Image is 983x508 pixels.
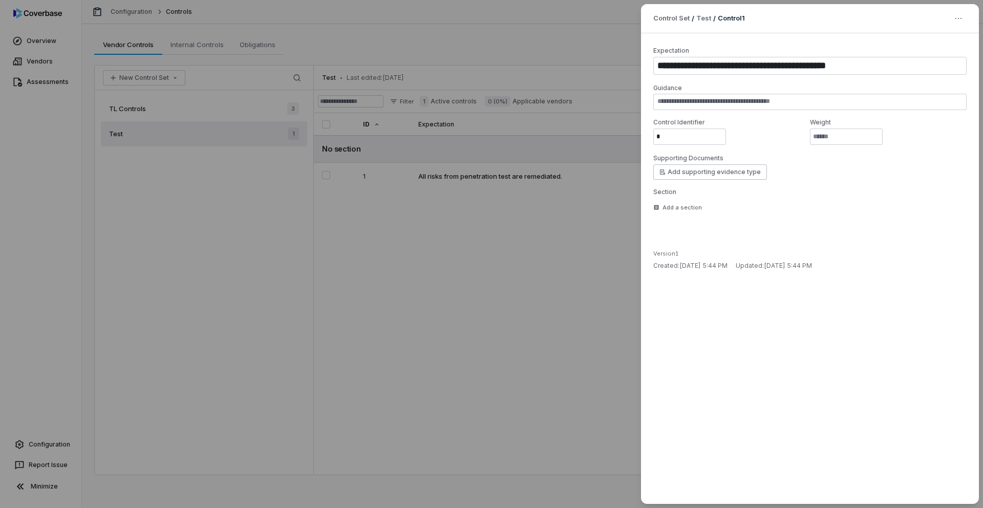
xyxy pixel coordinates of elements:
span: Created: [DATE] 5:44 PM [653,262,728,269]
label: Weight [810,118,967,126]
span: Control Set [653,13,690,24]
label: Supporting Documents [653,154,723,162]
span: Updated: [DATE] 5:44 PM [736,262,812,269]
label: Section [653,188,967,196]
span: Control 1 [718,14,745,22]
label: Control Identifier [653,118,810,126]
p: / [713,14,716,23]
div: Add a section [653,204,702,211]
p: / [692,14,694,23]
button: Add supporting evidence type [653,164,767,180]
span: Version 1 [653,250,679,257]
a: Test [696,13,711,24]
button: Add a section [650,198,705,217]
label: Guidance [653,84,682,92]
label: Expectation [653,47,689,54]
